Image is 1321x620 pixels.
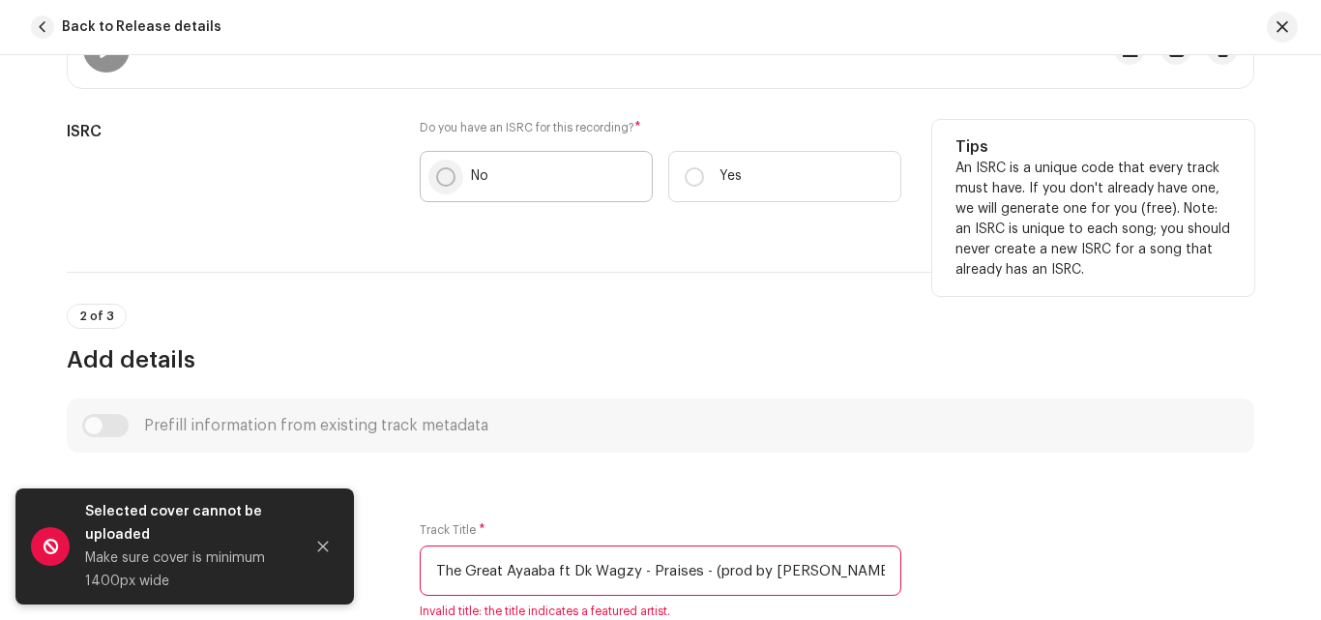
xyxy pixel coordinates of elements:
h3: Add details [67,344,1254,375]
h5: ISRC [67,120,389,143]
button: Close [304,527,342,566]
input: Enter the name of the track [420,546,901,596]
label: Do you have an ISRC for this recording? [420,120,901,135]
h5: Tips [955,135,1231,159]
label: Track Title [420,522,485,538]
p: No [471,166,488,187]
span: Invalid title: the title indicates a featured artist. [420,604,901,619]
div: Selected cover cannot be uploaded [85,500,288,546]
p: Yes [719,166,742,187]
p: An ISRC is a unique code that every track must have. If you don't already have one, we will gener... [955,159,1231,280]
div: Make sure cover is minimum 1400px wide [85,546,288,593]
